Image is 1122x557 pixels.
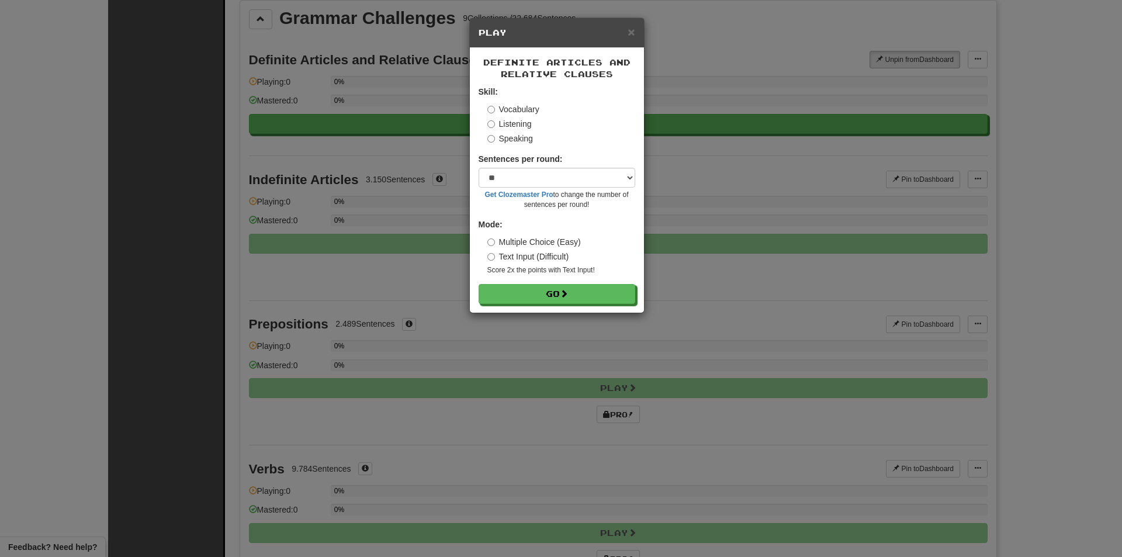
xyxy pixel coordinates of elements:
input: Text Input (Difficult) [487,253,495,261]
strong: Skill: [479,87,498,96]
label: Vocabulary [487,103,539,115]
input: Listening [487,120,495,128]
label: Text Input (Difficult) [487,251,569,262]
input: Multiple Choice (Easy) [487,238,495,246]
input: Speaking [487,135,495,143]
label: Sentences per round: [479,153,563,165]
span: × [628,25,635,39]
span: Definite Articles and Relative Clauses [483,57,631,79]
label: Multiple Choice (Easy) [487,236,581,248]
input: Vocabulary [487,106,495,113]
small: to change the number of sentences per round! [479,190,635,210]
label: Listening [487,118,532,130]
button: Close [628,26,635,38]
small: Score 2x the points with Text Input ! [487,265,635,275]
a: Get Clozemaster Pro [485,191,553,199]
strong: Mode: [479,220,503,229]
h5: Play [479,27,635,39]
button: Go [479,284,635,304]
label: Speaking [487,133,533,144]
